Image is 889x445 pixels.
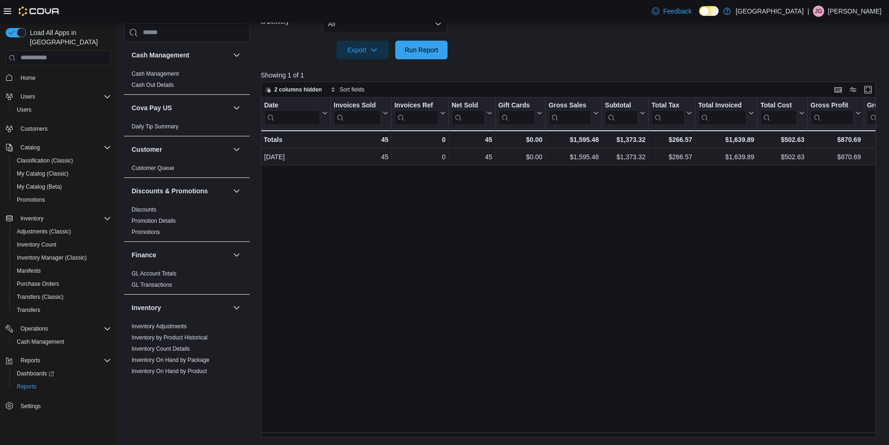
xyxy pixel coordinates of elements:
[13,181,66,192] a: My Catalog (Beta)
[340,86,364,93] span: Sort fields
[9,180,115,193] button: My Catalog (Beta)
[17,91,39,102] button: Users
[334,101,381,125] div: Invoices Sold
[2,90,115,103] button: Users
[17,142,111,153] span: Catalog
[17,323,52,334] button: Operations
[21,357,40,364] span: Reports
[264,101,328,125] button: Date
[17,213,47,224] button: Inventory
[13,168,111,179] span: My Catalog (Classic)
[13,304,44,316] a: Transfers
[451,101,484,110] div: Net Sold
[17,91,111,102] span: Users
[17,280,59,288] span: Purchase Orders
[651,101,692,125] button: Total Tax
[451,134,492,145] div: 45
[9,335,115,348] button: Cash Management
[17,306,40,314] span: Transfers
[13,381,111,392] span: Reports
[124,121,250,136] div: Cova Pay US
[13,291,111,303] span: Transfers (Classic)
[498,134,542,145] div: $0.00
[13,252,111,263] span: Inventory Manager (Classic)
[13,194,111,205] span: Promotions
[394,101,438,125] div: Invoices Ref
[132,368,207,374] a: Inventory On Hand by Product
[811,151,861,162] div: $870.69
[132,303,229,312] button: Inventory
[451,101,484,125] div: Net Sold
[651,134,692,145] div: $266.57
[760,134,804,145] div: $502.63
[17,355,111,366] span: Reports
[862,84,874,95] button: Enter fullscreen
[17,401,44,412] a: Settings
[13,239,60,250] a: Inventory Count
[132,186,208,196] h3: Discounts & Promotions
[231,185,242,197] button: Discounts & Promotions
[132,303,161,312] h3: Inventory
[13,104,35,115] a: Users
[651,151,692,162] div: $266.57
[13,368,111,379] span: Dashboards
[21,325,48,332] span: Operations
[124,268,250,294] div: Finance
[548,151,599,162] div: $1,595.48
[605,101,638,110] div: Subtotal
[394,134,445,145] div: 0
[605,101,645,125] button: Subtotal
[124,68,250,94] div: Cash Management
[9,225,115,238] button: Adjustments (Classic)
[132,145,229,154] button: Customer
[17,370,54,377] span: Dashboards
[132,323,187,330] a: Inventory Adjustments
[13,155,77,166] a: Classification (Classic)
[17,355,44,366] button: Reports
[9,103,115,116] button: Users
[264,101,320,125] div: Date
[17,383,36,390] span: Reports
[548,101,599,125] button: Gross Sales
[132,164,174,172] span: Customer Queue
[132,346,190,352] a: Inventory Count Details
[651,101,685,125] div: Total Tax
[813,6,824,17] div: Jesus Gonzalez
[498,151,543,162] div: $0.00
[9,290,115,304] button: Transfers (Classic)
[17,254,87,261] span: Inventory Manager (Classic)
[17,142,43,153] button: Catalog
[132,71,179,77] a: Cash Management
[451,101,492,125] button: Net Sold
[735,6,804,17] p: [GEOGRAPHIC_DATA]
[13,226,111,237] span: Adjustments (Classic)
[13,336,111,347] span: Cash Management
[17,196,45,204] span: Promotions
[13,104,111,115] span: Users
[132,229,160,235] a: Promotions
[9,167,115,180] button: My Catalog (Classic)
[807,6,809,17] p: |
[9,380,115,393] button: Reports
[132,228,160,236] span: Promotions
[21,403,41,410] span: Settings
[452,151,492,162] div: 45
[261,71,882,80] p: Showing 1 of 1
[9,264,115,277] button: Manifests
[334,101,381,110] div: Invoices Sold
[21,215,43,222] span: Inventory
[17,323,111,334] span: Operations
[605,101,638,125] div: Subtotal
[231,49,242,61] button: Cash Management
[132,103,172,113] h3: Cova Pay US
[132,270,176,277] a: GL Account Totals
[334,134,388,145] div: 45
[699,6,719,16] input: Dark Mode
[13,194,49,205] a: Promotions
[394,101,445,125] button: Invoices Ref
[548,101,591,125] div: Gross Sales
[13,336,68,347] a: Cash Management
[336,41,389,59] button: Export
[132,334,208,341] a: Inventory by Product Historical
